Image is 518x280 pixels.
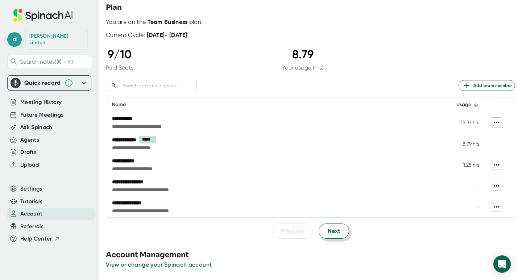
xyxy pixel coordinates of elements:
[20,148,37,156] button: Drafts
[442,196,485,217] td: -
[20,197,42,206] button: Tutorials
[106,261,212,268] span: View or change your Spinach account
[112,100,436,109] div: Name
[448,100,479,109] div: Usage
[106,32,187,39] div: Current Cycle:
[20,185,42,193] button: Settings
[282,64,323,71] div: Your usage (hrs)
[148,18,188,25] b: Team Business
[7,32,22,47] span: d
[106,47,133,61] div: 9 / 10
[20,222,43,231] button: Referrals
[106,2,122,13] h3: Plan
[319,223,349,239] button: Next
[147,32,187,38] b: [DATE] - [DATE]
[493,255,511,273] div: Open Intercom Messenger
[20,58,73,65] span: Search notes (⌘ + K)
[20,210,42,218] button: Account
[20,98,62,106] button: Meeting History
[120,82,196,90] input: Search by name or email...
[442,175,485,196] td: -
[106,64,133,71] div: Paid Seats
[29,33,84,46] div: Darren Linden
[442,133,485,154] td: 8.79 hrs
[328,227,340,235] span: Next
[442,154,485,175] td: 1.28 hrs
[272,223,313,239] button: Previous
[20,161,39,169] button: Upload
[24,79,61,87] div: Quick record
[20,123,53,131] button: Ask Spinach
[11,76,88,90] div: Quick record
[106,260,212,269] button: View or change your Spinach account
[459,80,515,91] button: Add team member
[20,136,39,144] button: Agents
[106,250,518,260] h3: Account Management
[20,111,63,119] button: Future Meetings
[282,47,323,61] div: 8.79
[20,235,52,243] span: Help Center
[462,81,512,90] span: Add team member
[281,227,304,235] span: Previous
[442,112,485,133] td: 15.37 hrs
[20,235,60,243] button: Help Center
[106,18,515,26] div: You are on the plan.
